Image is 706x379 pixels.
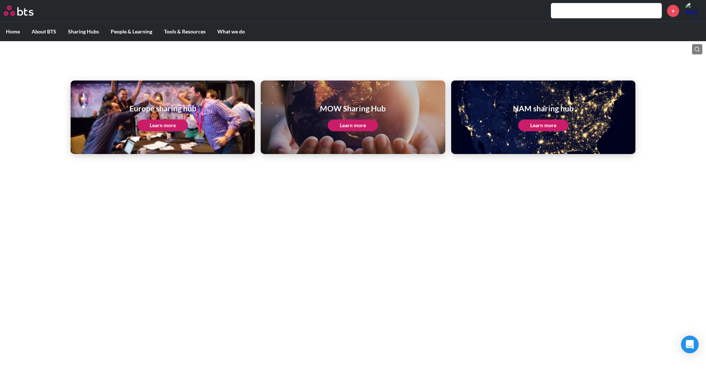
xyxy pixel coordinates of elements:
[129,103,196,114] h1: Europe sharing hub
[320,103,386,114] h1: MOW Sharing Hub
[105,22,158,41] label: People & Learning
[681,336,699,353] div: Open Intercom Messenger
[667,5,679,17] a: +
[518,119,568,131] a: Learn more
[328,119,378,131] a: Learn more
[158,22,211,41] label: Tools & Resources
[685,2,702,19] img: Todd Ehrlich
[62,22,105,41] label: Sharing Hubs
[138,119,188,131] a: Learn more
[513,103,574,114] h1: NAM sharing hub
[4,6,47,16] a: Go home
[26,22,62,41] label: About BTS
[211,22,251,41] label: What we do
[4,6,33,16] img: BTS Logo
[685,2,702,19] a: Profile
